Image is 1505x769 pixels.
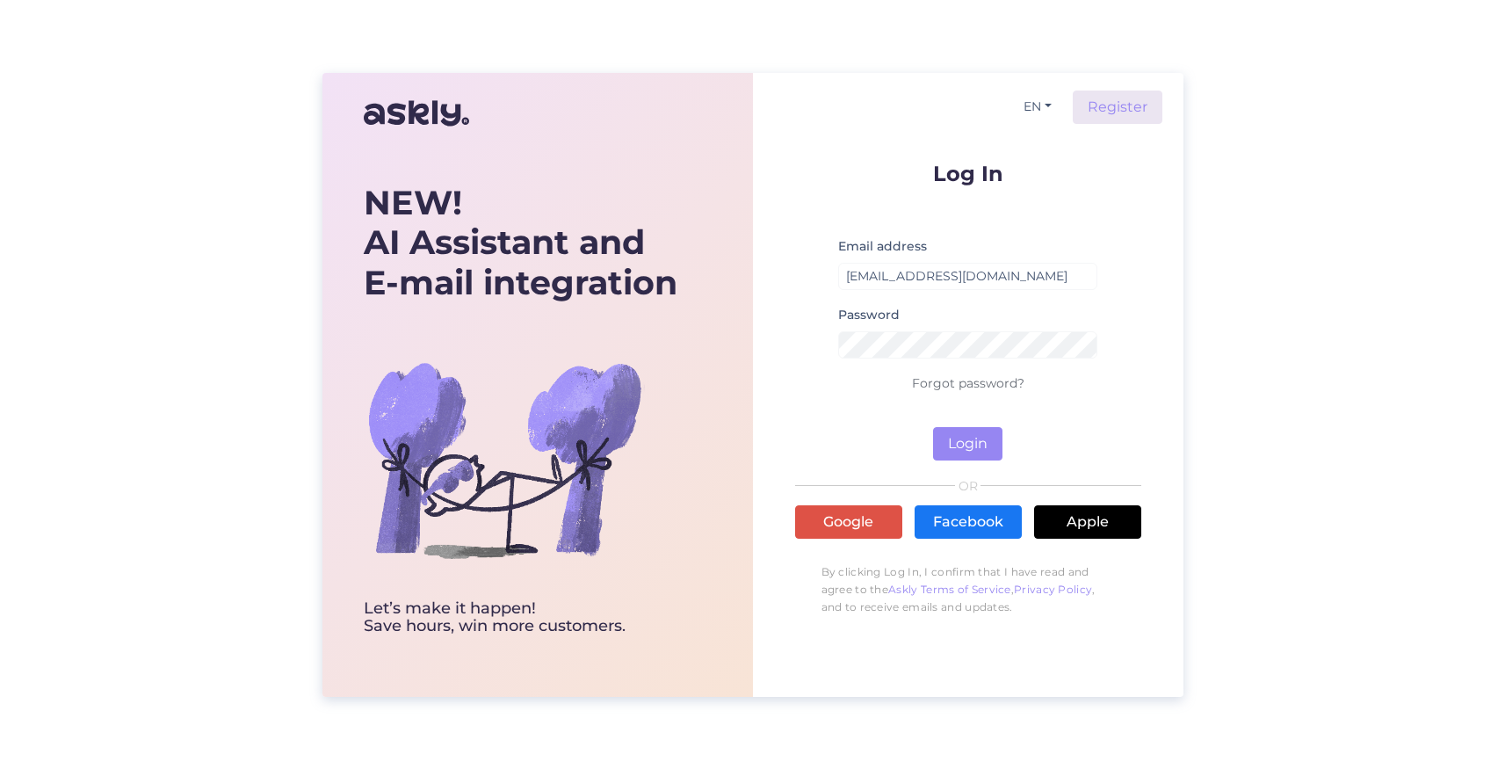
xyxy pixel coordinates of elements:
[888,583,1011,596] a: Askly Terms of Service
[912,375,1024,391] a: Forgot password?
[795,555,1141,625] p: By clicking Log In, I confirm that I have read and agree to the , , and to receive emails and upd...
[364,92,469,134] img: Askly
[1034,505,1141,539] a: Apple
[915,505,1022,539] a: Facebook
[838,263,1098,290] input: Enter email
[1014,583,1092,596] a: Privacy Policy
[364,183,677,303] div: AI Assistant and E-mail integration
[1073,91,1162,124] a: Register
[364,182,462,223] b: NEW!
[364,600,677,635] div: Let’s make it happen! Save hours, win more customers.
[955,480,980,492] span: OR
[838,237,927,256] label: Email address
[838,306,900,324] label: Password
[795,163,1141,185] p: Log In
[933,427,1002,461] button: Login
[795,505,902,539] a: Google
[1017,94,1059,120] button: EN
[364,319,645,600] img: bg-askly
